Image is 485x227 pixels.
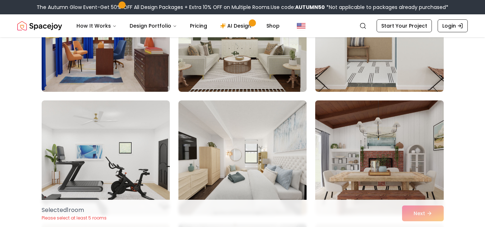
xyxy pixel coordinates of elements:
span: *Not applicable to packages already purchased* [325,4,448,11]
div: The Autumn Glow Event-Get 50% OFF All Design Packages + Extra 10% OFF on Multiple Rooms. [37,4,448,11]
p: Selected 1 room [42,206,107,214]
p: Please select at least 5 rooms [42,215,107,221]
img: Spacejoy Logo [17,19,62,33]
nav: Main [71,19,285,33]
button: Design Portfolio [124,19,183,33]
a: Spacejoy [17,19,62,33]
button: How It Works [71,19,122,33]
img: Room room-19 [42,100,170,215]
a: Start Your Project [377,19,432,32]
span: Use code: [271,4,325,11]
a: AI Design [214,19,259,33]
a: Login [438,19,468,32]
img: Room room-21 [312,98,447,218]
a: Pricing [184,19,213,33]
img: United States [297,22,306,30]
a: Shop [261,19,285,33]
img: Room room-20 [178,100,307,215]
b: AUTUMN50 [295,4,325,11]
nav: Global [17,14,468,37]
